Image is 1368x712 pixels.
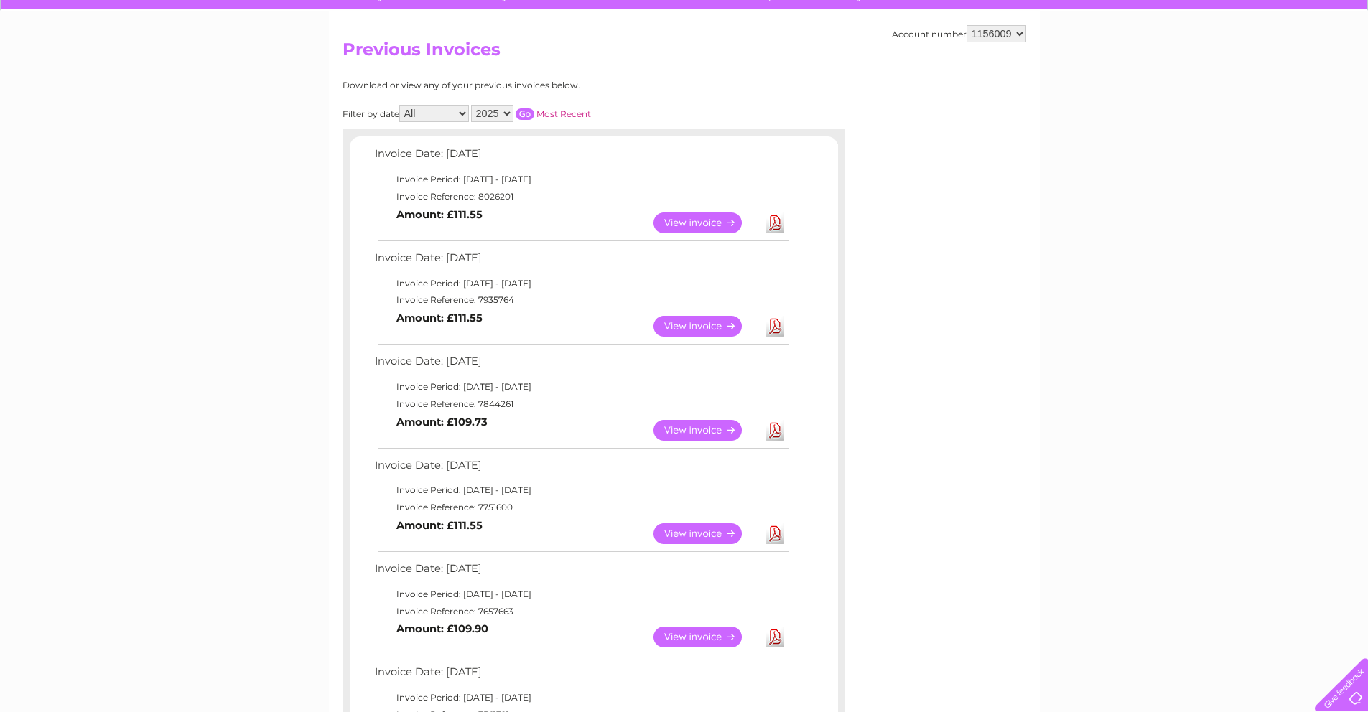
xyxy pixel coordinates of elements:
a: View [653,316,759,337]
b: Amount: £109.73 [396,416,488,428]
a: View [653,212,759,233]
a: Download [766,523,784,544]
td: Invoice Reference: 7935764 [371,291,791,309]
td: Invoice Period: [DATE] - [DATE] [371,171,791,188]
a: Download [766,420,784,441]
a: 0333 014 3131 [1097,7,1196,25]
td: Invoice Date: [DATE] [371,352,791,378]
b: Amount: £109.90 [396,622,488,635]
h2: Previous Invoices [343,39,1026,67]
a: View [653,627,759,647]
a: Energy [1151,61,1183,72]
td: Invoice Date: [DATE] [371,456,791,482]
td: Invoice Period: [DATE] - [DATE] [371,378,791,395]
a: Contact [1272,61,1308,72]
a: Log out [1321,61,1354,72]
a: View [653,523,759,544]
b: Amount: £111.55 [396,208,483,221]
td: Invoice Date: [DATE] [371,248,791,275]
td: Invoice Date: [DATE] [371,662,791,689]
td: Invoice Period: [DATE] - [DATE] [371,482,791,499]
a: Download [766,627,784,647]
td: Invoice Period: [DATE] - [DATE] [371,689,791,706]
a: View [653,420,759,441]
td: Invoice Period: [DATE] - [DATE] [371,586,791,603]
div: Filter by date [343,105,720,122]
td: Invoice Period: [DATE] - [DATE] [371,275,791,292]
b: Amount: £111.55 [396,519,483,532]
b: Amount: £111.55 [396,311,483,324]
a: Download [766,316,784,337]
img: logo.png [48,37,121,81]
a: Download [766,212,784,233]
td: Invoice Reference: 7657663 [371,603,791,620]
div: Account number [892,25,1026,42]
a: Blog [1243,61,1264,72]
div: Download or view any of your previous invoices below. [343,80,720,90]
div: Clear Business is a trading name of Verastar Limited (registered in [GEOGRAPHIC_DATA] No. 3667643... [345,8,1024,70]
a: Telecoms [1191,61,1234,72]
td: Invoice Reference: 7751600 [371,499,791,516]
td: Invoice Reference: 8026201 [371,188,791,205]
td: Invoice Date: [DATE] [371,144,791,171]
td: Invoice Date: [DATE] [371,559,791,586]
a: Most Recent [536,108,591,119]
a: Water [1115,61,1143,72]
td: Invoice Reference: 7844261 [371,395,791,413]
